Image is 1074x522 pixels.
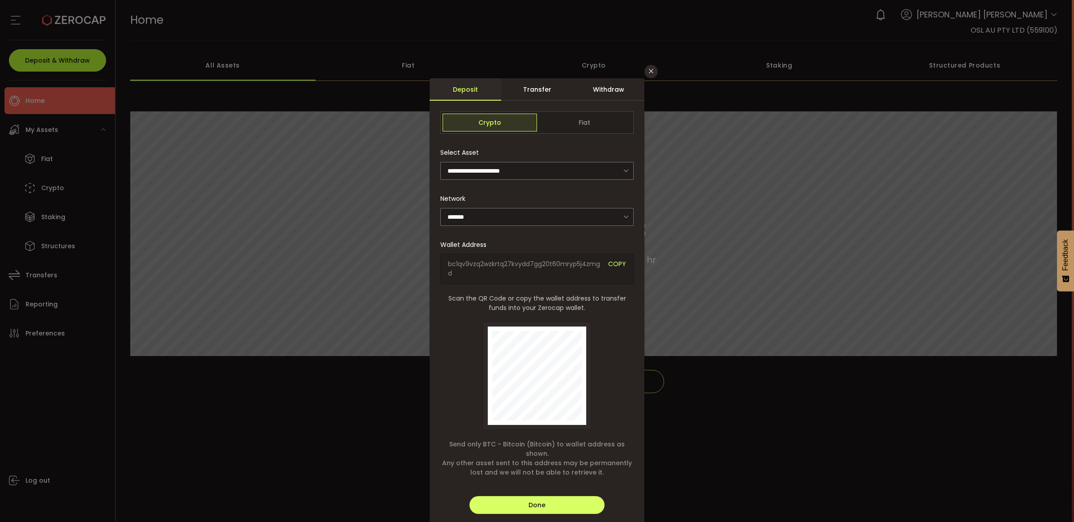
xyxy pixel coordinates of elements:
div: Transfer [501,78,573,101]
span: Scan the QR Code or copy the wallet address to transfer funds into your Zerocap wallet. [440,294,634,313]
label: Wallet Address [440,240,492,249]
span: Feedback [1061,239,1070,271]
button: Feedback - Show survey [1057,230,1074,291]
span: Crypto [443,114,537,132]
button: Close [644,65,658,78]
div: Deposit [430,78,501,101]
label: Select Asset [440,148,484,157]
span: Done [528,501,546,509]
span: bc1qv9vzq2wzkrtq27kvydd7gg20t60mryp5j4zmgd [448,259,601,278]
button: Done [469,496,605,514]
iframe: Chat Widget [968,425,1074,522]
span: Fiat [537,114,631,132]
label: Network [440,194,471,203]
span: Send only BTC - Bitcoin (Bitcoin) to wallet address as shown. [440,440,634,458]
div: Withdraw [573,78,644,101]
span: Any other asset sent to this address may be permanently lost and we will not be able to retrieve it. [440,458,634,477]
span: COPY [608,259,626,278]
